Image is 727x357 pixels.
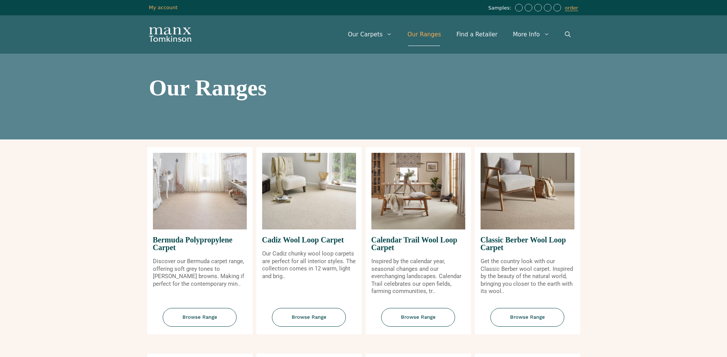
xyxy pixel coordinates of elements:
img: Manx Tomkinson [149,27,191,42]
a: Find a Retailer [449,23,505,46]
a: Our Carpets [340,23,400,46]
a: Browse Range [366,308,471,334]
span: Browse Range [381,308,455,327]
p: Discover our Bermuda carpet range, offering soft grey tones to [PERSON_NAME] browns. Making if pe... [153,258,247,288]
span: Bermuda Polypropylene Carpet [153,229,247,258]
img: Classic Berber Wool Loop Carpet [481,153,574,229]
h1: Our Ranges [149,76,578,99]
a: Browse Range [475,308,580,334]
a: Open Search Bar [557,23,578,46]
a: My account [149,5,178,10]
a: Browse Range [256,308,362,334]
span: Calendar Trail Wool Loop Carpet [371,229,465,258]
p: Our Cadiz chunky wool loop carpets are perfect for all interior styles. The collection comes in 1... [262,250,356,280]
p: Inspired by the calendar year, seasonal changes and our everchanging landscapes. Calendar Trail c... [371,258,465,295]
a: order [565,5,578,11]
span: Classic Berber Wool Loop Carpet [481,229,574,258]
a: Browse Range [147,308,253,334]
img: Bermuda Polypropylene Carpet [153,153,247,229]
p: Get the country look with our Classic Berber wool carpet. Inspired by the beauty of the natural w... [481,258,574,295]
span: Browse Range [491,308,565,327]
a: More Info [505,23,557,46]
span: Cadiz Wool Loop Carpet [262,229,356,250]
img: Cadiz Wool Loop Carpet [262,153,356,229]
a: Our Ranges [400,23,449,46]
img: Calendar Trail Wool Loop Carpet [371,153,465,229]
span: Browse Range [163,308,237,327]
span: Samples: [488,5,513,11]
nav: Primary [340,23,578,46]
span: Browse Range [272,308,346,327]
